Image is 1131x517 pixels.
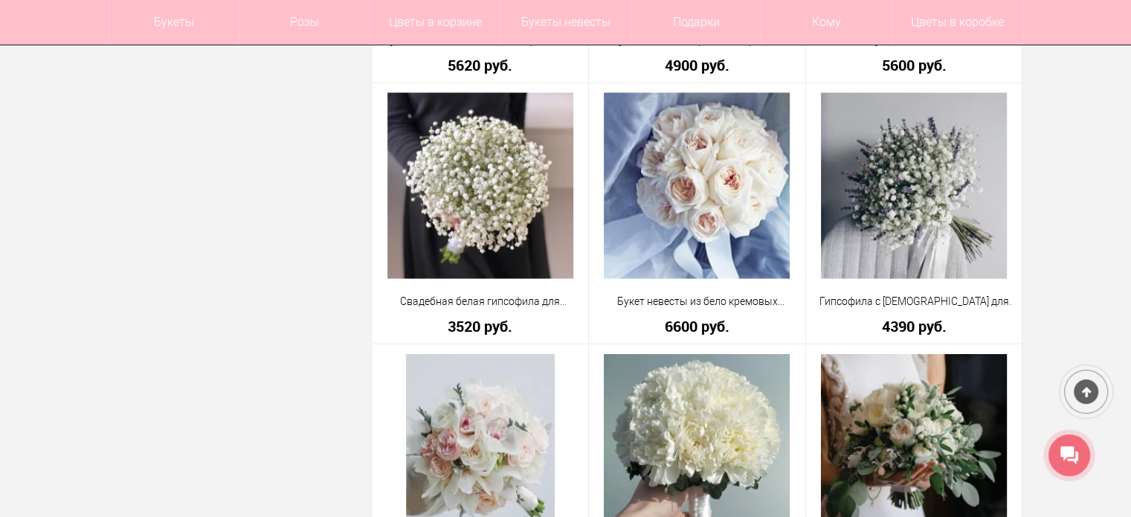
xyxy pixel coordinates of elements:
a: 4390 руб. [816,318,1013,334]
a: Свадебная белая гипсофила для невесты [382,294,579,309]
a: 5600 руб. [816,57,1013,73]
a: 5620 руб. [382,57,579,73]
a: 3520 руб. [382,318,579,334]
a: 6600 руб. [599,318,796,334]
a: 4900 руб. [599,57,796,73]
img: Гипсофила с лавандой для невесты [821,93,1007,279]
a: Букет невесты из бело кремовых пионовидных роз [599,294,796,309]
a: Гипсофила с [DEMOGRAPHIC_DATA] для невесты [816,294,1013,309]
img: Свадебная белая гипсофила для невесты [387,93,573,279]
img: Букет невесты из бело кремовых пионовидных роз [604,93,790,279]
